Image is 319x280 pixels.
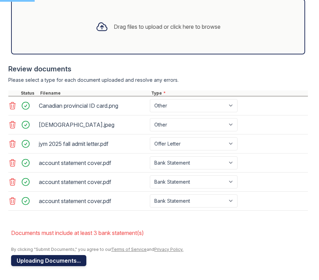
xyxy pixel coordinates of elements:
[8,64,308,74] div: Review documents
[39,138,147,149] div: jym 2025 fall admit letter.pdf
[154,247,183,252] a: Privacy Policy.
[39,90,150,96] div: Filename
[8,77,308,84] div: Please select a type for each document uploaded and resolve any errors.
[11,255,86,266] button: Uploading Documents...
[39,100,147,111] div: Canadian provincial ID card.png
[19,90,39,96] div: Status
[39,195,147,207] div: account statement cover.pdf
[39,157,147,168] div: account statement cover.pdf
[111,247,147,252] a: Terms of Service
[114,23,221,31] div: Drag files to upload or click here to browse
[11,226,308,240] li: Documents must include at least 3 bank statement(s)
[11,247,308,252] div: By clicking "Submit Documents," you agree to our and
[39,119,147,130] div: [DEMOGRAPHIC_DATA].jpeg
[150,90,308,96] div: Type
[39,176,147,187] div: account statement cover.pdf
